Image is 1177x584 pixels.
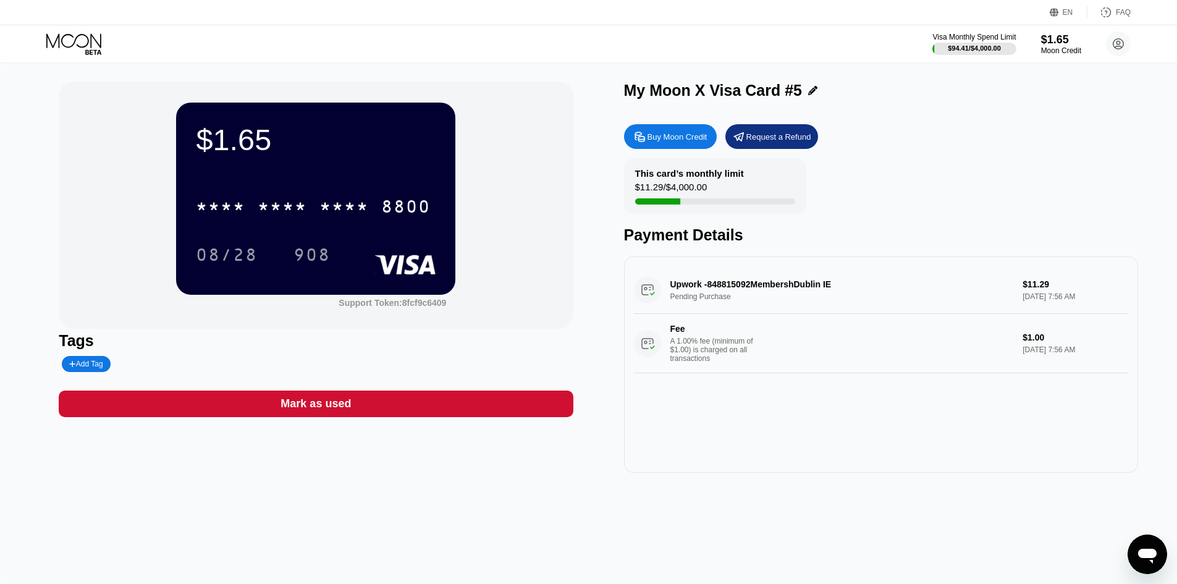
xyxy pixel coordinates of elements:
[59,332,573,350] div: Tags
[196,247,258,266] div: 08/28
[62,356,110,372] div: Add Tag
[1063,8,1073,17] div: EN
[281,397,351,411] div: Mark as used
[293,247,331,266] div: 908
[635,182,707,198] div: $11.29 / $4,000.00
[648,132,707,142] div: Buy Moon Credit
[1041,46,1081,55] div: Moon Credit
[670,337,763,363] div: A 1.00% fee (minimum of $1.00) is charged on all transactions
[634,314,1128,373] div: FeeA 1.00% fee (minimum of $1.00) is charged on all transactions$1.00[DATE] 7:56 AM
[670,324,757,334] div: Fee
[624,82,803,99] div: My Moon X Visa Card #5
[1116,8,1131,17] div: FAQ
[59,391,573,417] div: Mark as used
[932,33,1016,41] div: Visa Monthly Spend Limit
[1128,535,1167,574] iframe: Button to launch messaging window
[1023,332,1128,342] div: $1.00
[635,168,744,179] div: This card’s monthly limit
[1023,345,1128,354] div: [DATE] 7:56 AM
[948,44,1001,52] div: $94.41 / $4,000.00
[1041,33,1081,46] div: $1.65
[284,239,340,270] div: 908
[1050,6,1087,19] div: EN
[69,360,103,368] div: Add Tag
[196,122,436,157] div: $1.65
[187,239,267,270] div: 08/28
[725,124,818,149] div: Request a Refund
[1041,33,1081,55] div: $1.65Moon Credit
[746,132,811,142] div: Request a Refund
[932,33,1016,55] div: Visa Monthly Spend Limit$94.41/$4,000.00
[1087,6,1131,19] div: FAQ
[339,298,446,308] div: Support Token:8fcf9c6409
[339,298,446,308] div: Support Token: 8fcf9c6409
[381,198,431,218] div: 8800
[624,226,1138,244] div: Payment Details
[624,124,717,149] div: Buy Moon Credit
